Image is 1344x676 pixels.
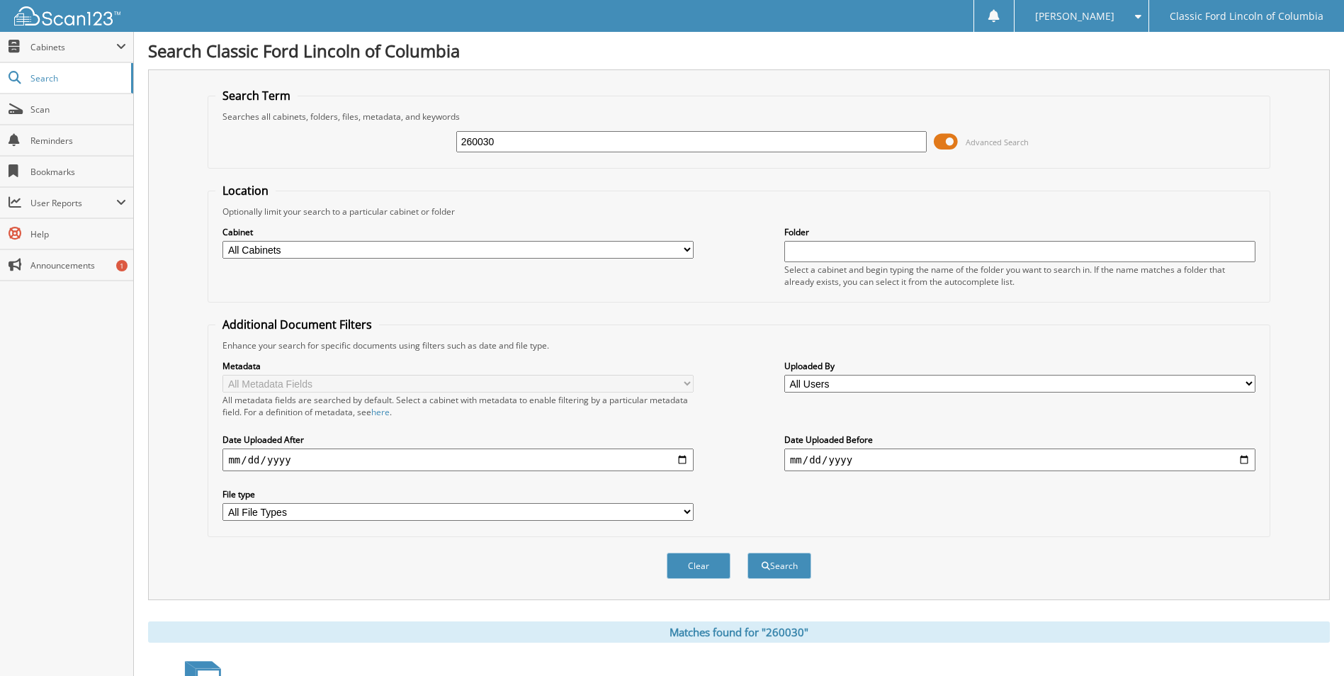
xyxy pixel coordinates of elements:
label: Folder [784,226,1255,238]
button: Search [747,553,811,579]
span: User Reports [30,197,116,209]
img: scan123-logo-white.svg [14,6,120,26]
label: Uploaded By [784,360,1255,372]
div: Searches all cabinets, folders, files, metadata, and keywords [215,111,1262,123]
label: File type [222,488,694,500]
legend: Search Term [215,88,298,103]
span: Announcements [30,259,126,271]
div: Enhance your search for specific documents using filters such as date and file type. [215,339,1262,351]
legend: Location [215,183,276,198]
input: start [222,449,694,471]
div: Select a cabinet and begin typing the name of the folder you want to search in. If the name match... [784,264,1255,288]
div: 1 [116,260,128,271]
button: Clear [667,553,730,579]
div: All metadata fields are searched by default. Select a cabinet with metadata to enable filtering b... [222,394,694,418]
label: Date Uploaded Before [784,434,1255,446]
label: Cabinet [222,226,694,238]
label: Metadata [222,360,694,372]
span: [PERSON_NAME] [1035,12,1114,21]
span: Classic Ford Lincoln of Columbia [1170,12,1323,21]
span: Search [30,72,124,84]
span: Scan [30,103,126,116]
span: Cabinets [30,41,116,53]
label: Date Uploaded After [222,434,694,446]
span: Advanced Search [966,137,1029,147]
span: Reminders [30,135,126,147]
span: Help [30,228,126,240]
div: Optionally limit your search to a particular cabinet or folder [215,205,1262,218]
a: here [371,406,390,418]
input: end [784,449,1255,471]
h1: Search Classic Ford Lincoln of Columbia [148,39,1330,62]
div: Matches found for "260030" [148,621,1330,643]
legend: Additional Document Filters [215,317,379,332]
span: Bookmarks [30,166,126,178]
